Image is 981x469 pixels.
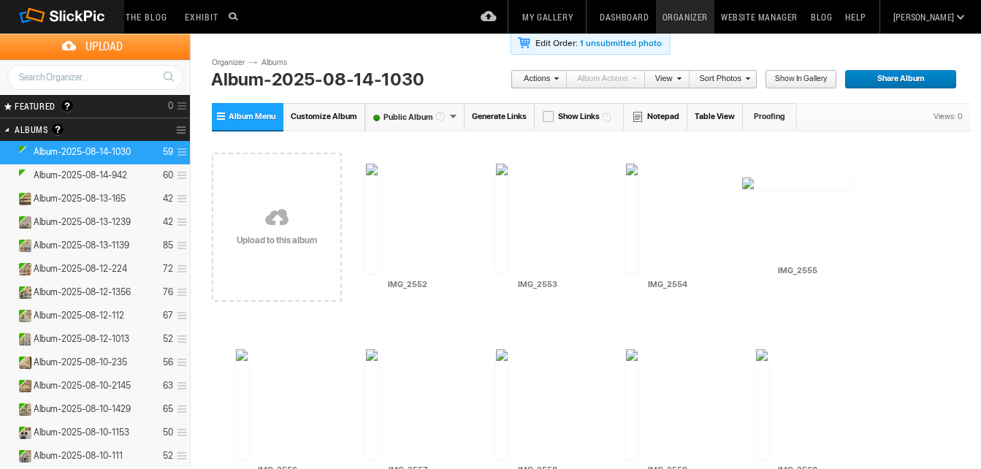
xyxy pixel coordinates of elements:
span: Album-2025-08-13-1139 [34,240,129,251]
ins: Public Album [12,169,32,182]
a: Generate Links [465,103,535,130]
ins: Public Album [12,216,32,229]
ins: Public Album [12,427,32,439]
input: IMG_2555 [742,264,853,277]
a: 1 unsubmitted photo [580,38,662,49]
a: Expand [1,356,15,367]
span: Album-2025-08-10-1153 [34,427,129,438]
span: Album-2025-08-10-235 [34,356,127,368]
h2: Albums [15,118,137,141]
ins: Public Album [12,263,32,275]
span: Customize Album [291,112,357,121]
span: Show in Gallery [765,70,827,89]
a: Expand [1,427,15,438]
ins: Public Album [12,403,32,416]
a: Expand [1,216,15,227]
input: IMG_2554 [612,278,723,291]
a: Collapse [1,146,15,157]
b: Edit Order: [535,38,578,49]
img: IMG_2555.webp [742,178,852,189]
a: Show Links [535,103,624,130]
span: Album-2025-08-13-1239 [34,216,131,228]
span: Album-2025-08-12-224 [34,263,127,275]
a: Expand [1,169,15,180]
a: Album Actions [567,70,637,89]
span: Album-2025-08-13-165 [34,193,126,205]
span: Share Album [844,70,947,89]
img: IMG_2553.webp [496,164,508,273]
ins: Public Album [12,240,32,252]
span: Album-2025-08-10-1429 [34,403,131,415]
ins: Public Album [12,146,32,159]
a: Albums [258,57,302,69]
a: Expand [1,240,15,251]
a: Show in Gallery [765,70,837,89]
a: Actions [511,70,559,89]
a: Sort Photos [690,70,750,89]
ins: Public Album [12,380,32,392]
span: Album-2025-08-12-1356 [34,286,131,298]
ins: Public Album [12,286,32,299]
img: IMG_2560.webp [756,349,768,459]
a: Proofing [743,103,797,130]
span: Album-2025-08-10-111 [34,450,123,462]
span: Album-2025-08-12-1013 [34,333,129,345]
ins: Public Album [12,310,32,322]
a: Expand [1,310,15,321]
img: IMG_2552.webp [366,164,378,273]
a: Expand [1,193,15,204]
input: Search photos on SlickPic... [226,7,244,25]
span: FEATURED [10,100,56,112]
a: View [645,70,682,89]
img: IMG_2554.webp [626,164,638,273]
a: Expand [1,450,15,461]
ins: Public Album [12,450,32,462]
input: Search Organizer... [7,65,183,90]
span: Album-2025-08-14-1030 [34,146,131,158]
ins: Public Album [12,333,32,346]
span: Album-2025-08-10-2145 [34,380,131,392]
span: Album-2025-08-12-112 [34,310,124,321]
a: Notepad [624,103,687,130]
input: IMG_2552 [352,278,463,291]
ins: Public Album [12,193,32,205]
a: Table View [687,103,743,130]
span: Upload [18,34,190,59]
img: IMG_2557.webp [366,349,378,459]
input: IMG_2553 [482,278,593,291]
img: IMG_2559.webp [626,349,638,459]
span: Album-2025-08-14-942 [34,169,127,181]
img: IMG_2558.webp [496,349,508,459]
span: Album Menu [229,112,275,121]
a: Expand [1,403,15,414]
a: Expand [1,286,15,297]
a: Expand [1,263,15,274]
font: Public Album [366,113,449,122]
a: Expand [1,333,15,344]
a: Expand [1,380,15,391]
ins: Public Album [12,356,32,369]
div: Views: 0 [926,104,970,130]
a: Search [155,64,182,89]
img: IMG_2556.webp [236,349,248,459]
